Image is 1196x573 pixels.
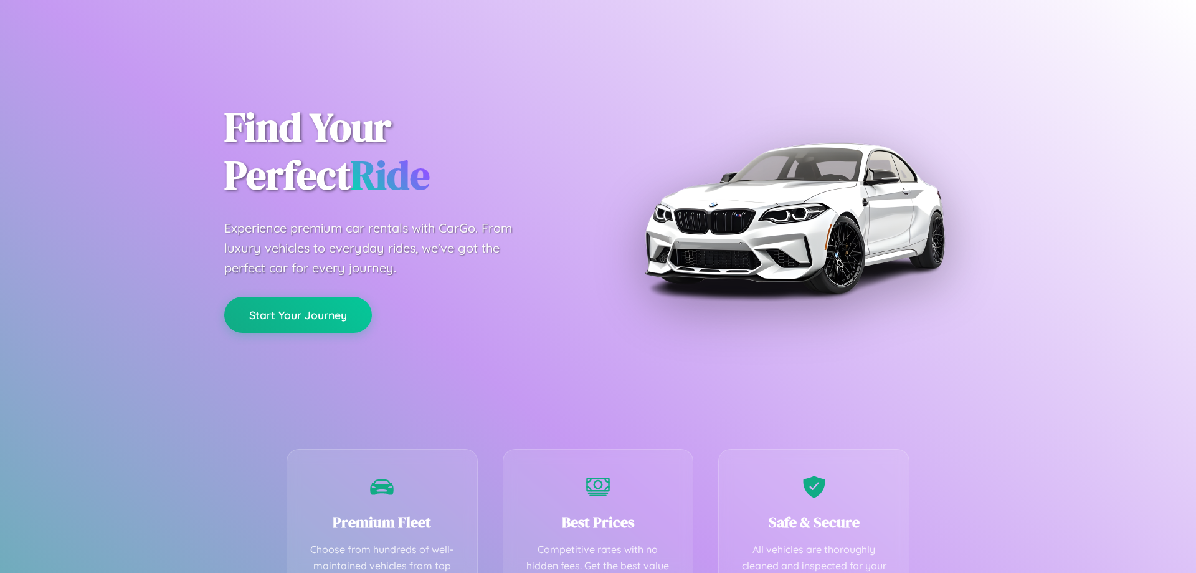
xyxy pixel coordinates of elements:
[224,218,536,278] p: Experience premium car rentals with CarGo. From luxury vehicles to everyday rides, we've got the ...
[638,62,950,374] img: Premium BMW car rental vehicle
[224,297,372,333] button: Start Your Journey
[224,104,579,200] h1: Find Your Perfect
[306,512,458,532] h3: Premium Fleet
[351,148,430,202] span: Ride
[738,512,890,532] h3: Safe & Secure
[522,512,675,532] h3: Best Prices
